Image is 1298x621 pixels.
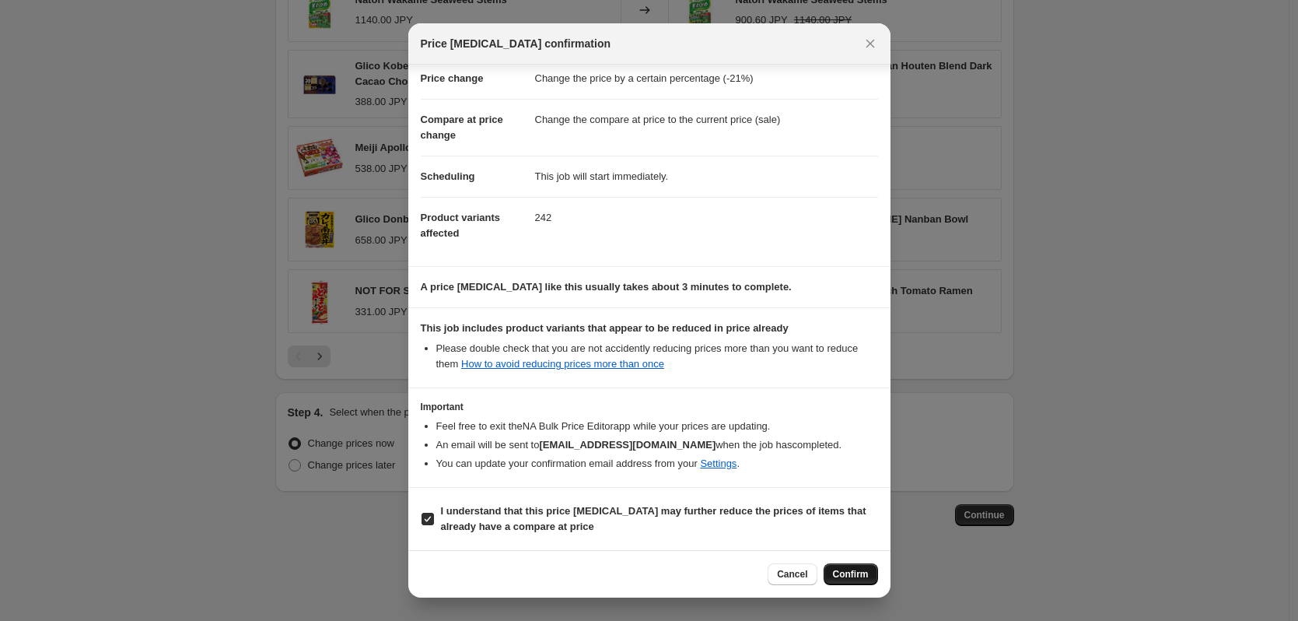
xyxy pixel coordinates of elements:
[441,505,866,532] b: I understand that this price [MEDICAL_DATA] may further reduce the prices of items that already h...
[833,568,869,581] span: Confirm
[777,568,807,581] span: Cancel
[539,439,715,451] b: [EMAIL_ADDRESS][DOMAIN_NAME]
[436,341,878,372] li: Please double check that you are not accidently reducing prices more than you want to reduce them
[421,36,611,51] span: Price [MEDICAL_DATA] confirmation
[421,322,789,334] b: This job includes product variants that appear to be reduced in price already
[700,458,736,469] a: Settings
[535,99,878,140] dd: Change the compare at price to the current price (sale)
[824,563,878,585] button: Confirm
[436,419,878,434] li: Feel free to exit the NA Bulk Price Editor app while your prices are updating.
[421,114,503,141] span: Compare at price change
[421,281,792,293] b: A price [MEDICAL_DATA] like this usually takes about 3 minutes to complete.
[768,563,817,585] button: Cancel
[421,72,484,84] span: Price change
[461,358,664,370] a: How to avoid reducing prices more than once
[436,456,878,472] li: You can update your confirmation email address from your .
[421,401,878,413] h3: Important
[535,197,878,238] dd: 242
[421,170,475,182] span: Scheduling
[436,437,878,453] li: An email will be sent to when the job has completed .
[421,212,501,239] span: Product variants affected
[535,58,878,99] dd: Change the price by a certain percentage (-21%)
[535,156,878,197] dd: This job will start immediately.
[859,33,881,54] button: Close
